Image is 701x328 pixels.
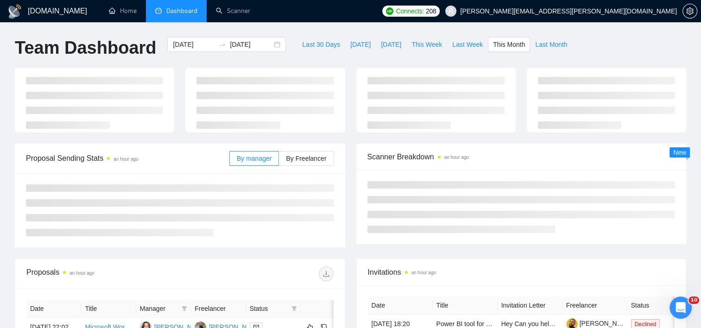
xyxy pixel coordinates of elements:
time: an hour ago [69,271,94,276]
span: filter [180,302,189,315]
span: This Month [493,39,525,50]
th: Invitation Letter [498,296,562,315]
span: filter [291,306,297,311]
span: Status [250,303,288,314]
span: [DATE] [350,39,371,50]
span: Invitations [368,266,675,278]
input: End date [230,39,272,50]
button: This Week [406,37,447,52]
span: 208 [426,6,436,16]
span: user [448,8,454,14]
span: Proposal Sending Stats [26,152,229,164]
time: an hour ago [444,155,469,160]
input: Start date [173,39,215,50]
span: Connects: [396,6,424,16]
button: setting [682,4,697,19]
a: setting [682,7,697,15]
span: swap-right [219,41,226,48]
span: Dashboard [166,7,197,15]
th: Date [368,296,433,315]
span: This Week [411,39,442,50]
span: Last 30 Days [302,39,340,50]
a: [PERSON_NAME] [566,320,633,327]
button: Last 30 Days [297,37,345,52]
th: Date [26,300,81,318]
a: homeHome [109,7,137,15]
div: Proposals [26,266,180,281]
iframe: Intercom live chat [669,296,692,319]
span: By Freelancer [286,155,326,162]
img: logo [7,4,22,19]
th: Title [81,300,136,318]
button: [DATE] [345,37,376,52]
button: This Month [488,37,530,52]
span: New [673,149,686,156]
span: Manager [140,303,178,314]
button: Last Month [530,37,572,52]
span: filter [290,302,299,315]
span: setting [683,7,697,15]
th: Status [627,296,692,315]
a: Power BI tool for automation [436,320,518,328]
span: Scanner Breakdown [367,151,676,163]
h1: Team Dashboard [15,37,156,59]
span: Last Week [452,39,483,50]
img: upwork-logo.png [386,7,393,15]
th: Manager [136,300,191,318]
time: an hour ago [411,270,436,275]
span: dashboard [155,7,162,14]
span: to [219,41,226,48]
span: By manager [237,155,272,162]
th: Title [433,296,498,315]
span: filter [182,306,187,311]
span: [DATE] [381,39,401,50]
span: Hey Can you help me with this job? It is more specific than posted [501,320,691,328]
button: [DATE] [376,37,406,52]
span: 10 [688,296,699,304]
span: Last Month [535,39,567,50]
button: Last Week [447,37,488,52]
a: Declined [631,320,664,328]
time: an hour ago [114,157,138,162]
a: searchScanner [216,7,250,15]
th: Freelancer [191,300,246,318]
th: Freelancer [562,296,627,315]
